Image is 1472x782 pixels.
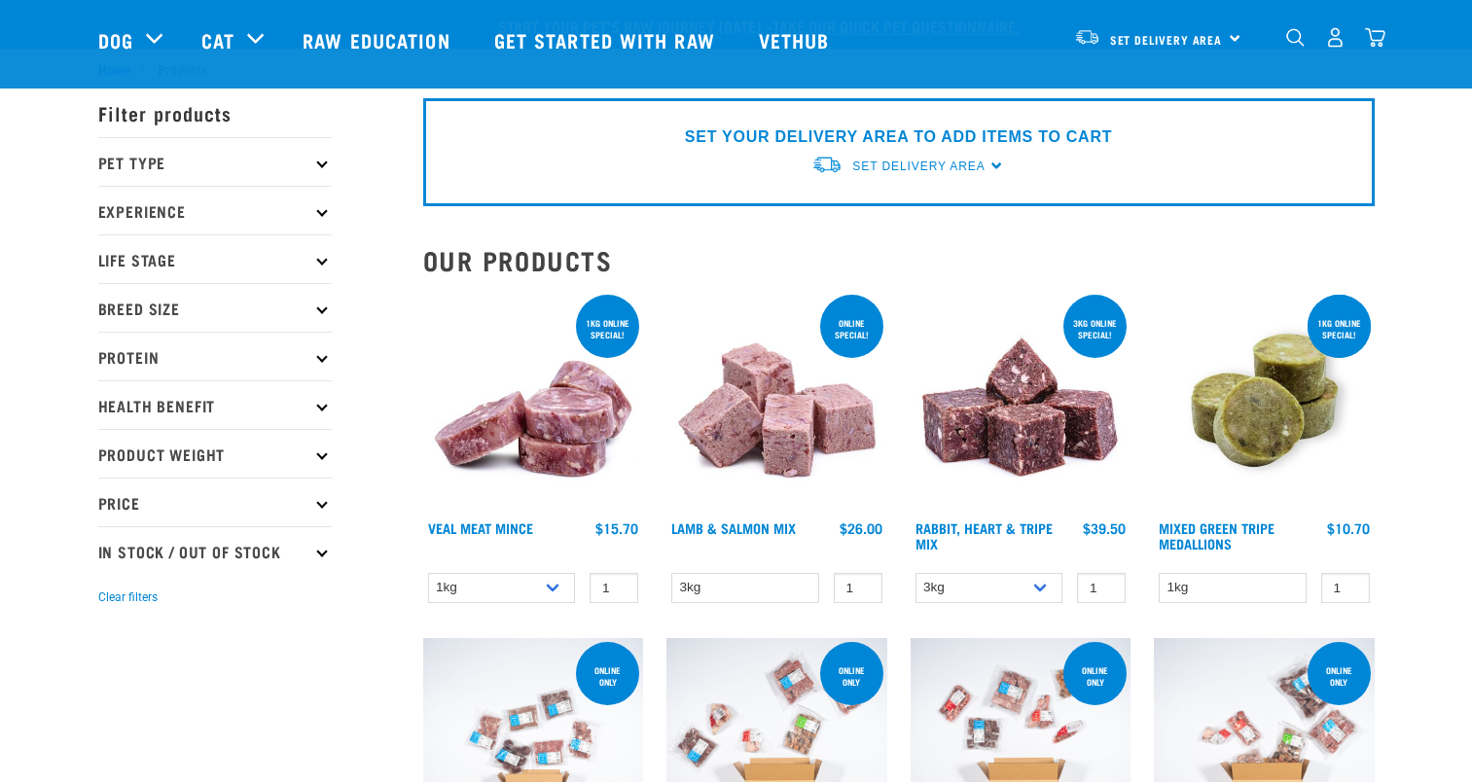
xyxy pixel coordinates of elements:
[98,234,332,283] p: Life Stage
[1159,524,1275,547] a: Mixed Green Tripe Medallions
[1154,291,1375,512] img: Mixed Green Tripe
[840,520,882,536] div: $26.00
[1077,573,1126,603] input: 1
[666,291,887,512] img: 1029 Lamb Salmon Mix 01
[1063,308,1127,349] div: 3kg online special!
[1286,28,1305,47] img: home-icon-1@2x.png
[98,332,332,380] p: Protein
[1325,27,1346,48] img: user.png
[98,429,332,478] p: Product Weight
[739,1,854,79] a: Vethub
[98,380,332,429] p: Health Benefit
[1365,27,1385,48] img: home-icon@2x.png
[98,186,332,234] p: Experience
[1308,656,1371,696] div: Online Only
[820,308,883,349] div: ONLINE SPECIAL!
[671,524,796,531] a: Lamb & Salmon Mix
[423,245,1375,275] h2: Our Products
[1327,520,1370,536] div: $10.70
[98,588,158,606] button: Clear filters
[98,137,332,186] p: Pet Type
[98,478,332,526] p: Price
[98,526,332,575] p: In Stock / Out Of Stock
[475,1,739,79] a: Get started with Raw
[1074,28,1100,46] img: van-moving.png
[423,291,644,512] img: 1160 Veal Meat Mince Medallions 01
[576,656,639,696] div: ONLINE ONLY
[1321,573,1370,603] input: 1
[685,125,1112,149] p: SET YOUR DELIVERY AREA TO ADD ITEMS TO CART
[98,283,332,332] p: Breed Size
[820,656,883,696] div: Online Only
[1083,520,1126,536] div: $39.50
[911,291,1131,512] img: 1175 Rabbit Heart Tripe Mix 01
[595,520,638,536] div: $15.70
[428,524,533,531] a: Veal Meat Mince
[1308,308,1371,349] div: 1kg online special!
[811,155,843,175] img: van-moving.png
[576,308,639,349] div: 1kg online special!
[283,1,474,79] a: Raw Education
[590,573,638,603] input: 1
[916,524,1053,547] a: Rabbit, Heart & Tripe Mix
[834,573,882,603] input: 1
[201,25,234,54] a: Cat
[1063,656,1127,696] div: Online Only
[98,25,133,54] a: Dog
[98,89,332,137] p: Filter products
[852,160,985,173] span: Set Delivery Area
[1110,36,1223,43] span: Set Delivery Area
